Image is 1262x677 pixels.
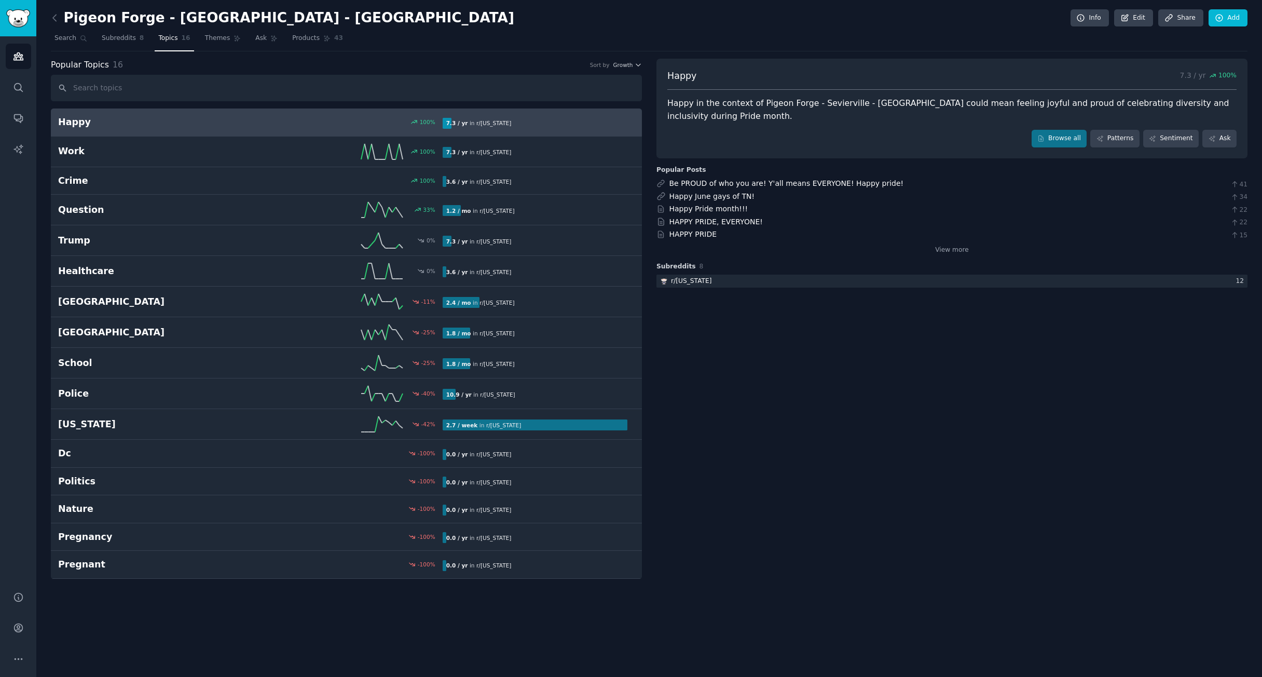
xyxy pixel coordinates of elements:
h2: Work [58,145,250,158]
a: Pregnancy-100%0.0 / yrin r/[US_STATE] [51,523,642,551]
span: r/ [US_STATE] [476,507,511,513]
span: 16 [113,60,123,70]
a: Patterns [1090,130,1139,147]
div: in [443,389,519,400]
a: Police-40%10.9 / yrin r/[US_STATE] [51,378,642,409]
a: Info [1071,9,1109,27]
div: Happy in the context of Pigeon Forge - Sevierville - [GEOGRAPHIC_DATA] could mean feeling joyful ... [667,97,1237,123]
a: Happy June gays of TN! [669,192,755,200]
h2: Crime [58,174,250,187]
div: 100 % [420,177,435,184]
b: 3.6 / yr [446,179,468,185]
span: 43 [334,34,343,43]
div: in [443,419,525,430]
div: Sort by [590,61,610,69]
div: 100 % [420,148,435,155]
span: r/ [US_STATE] [476,479,511,485]
b: 3.6 / yr [446,269,468,275]
a: Healthcare0%3.6 / yrin r/[US_STATE] [51,256,642,287]
a: Browse all [1032,130,1087,147]
span: Popular Topics [51,59,109,72]
span: Themes [205,34,230,43]
span: r/ [US_STATE] [476,120,511,126]
h2: Healthcare [58,265,250,278]
a: Trump0%7.3 / yrin r/[US_STATE] [51,225,642,256]
a: Happy Pride month!!! [669,205,748,213]
div: -100 % [418,533,435,540]
b: 0.0 / yr [446,562,468,568]
a: Search [51,30,91,51]
a: Pregnant-100%0.0 / yrin r/[US_STATE] [51,551,642,579]
div: -11 % [421,298,435,305]
span: Ask [255,34,267,43]
div: 33 % [423,206,435,213]
div: 100 % [420,118,435,126]
div: -25 % [421,359,435,367]
b: 7.3 / yr [446,238,468,245]
div: in [443,266,515,277]
span: 100 % [1218,71,1237,80]
h2: Question [58,204,250,216]
p: 7.3 / yr [1180,70,1237,83]
div: -100 % [418,561,435,568]
div: in [443,560,515,571]
img: Tennessee [660,277,667,285]
b: 10.9 / yr [446,391,472,398]
a: Topics16 [155,30,194,51]
div: in [443,358,518,369]
a: School-25%1.8 / moin r/[US_STATE] [51,348,642,378]
span: r/ [US_STATE] [479,330,514,336]
div: -42 % [421,421,435,428]
a: Share [1158,9,1203,27]
span: Topics [158,34,177,43]
span: r/ [US_STATE] [476,179,511,185]
a: HAPPY PRIDE, EVERYONE! [669,218,763,226]
b: 1.2 / mo [446,208,471,214]
h2: School [58,357,250,370]
div: in [443,176,515,187]
div: in [443,297,518,308]
a: HAPPY PRIDE [669,230,717,238]
h2: Trump [58,234,250,247]
img: GummySearch logo [6,9,30,28]
div: in [443,205,518,216]
a: Add [1209,9,1247,27]
span: 34 [1230,193,1247,202]
div: in [443,147,515,158]
h2: Happy [58,116,250,129]
a: Work100%7.3 / yrin r/[US_STATE] [51,137,642,167]
b: 7.3 / yr [446,149,468,155]
span: 41 [1230,180,1247,189]
span: r/ [US_STATE] [479,208,514,214]
span: Subreddits [656,262,696,272]
b: 2.4 / mo [446,300,471,306]
span: 15 [1230,231,1247,240]
div: in [443,236,515,247]
span: Search [54,34,76,43]
div: in [443,477,515,488]
span: r/ [US_STATE] [476,238,511,245]
span: Products [292,34,320,43]
b: 2.7 / week [446,422,478,428]
a: Edit [1114,9,1153,27]
b: 7.3 / yr [446,120,468,126]
div: -100 % [418,450,435,457]
div: in [443,328,518,338]
div: -40 % [421,390,435,397]
h2: Dc [58,447,250,460]
span: r/ [US_STATE] [476,451,511,457]
div: Popular Posts [656,166,706,175]
a: Question33%1.2 / moin r/[US_STATE] [51,195,642,225]
h2: [US_STATE] [58,418,250,431]
div: in [443,505,515,516]
div: 0 % [427,267,435,275]
span: 8 [140,34,144,43]
a: [GEOGRAPHIC_DATA]-11%2.4 / moin r/[US_STATE] [51,287,642,317]
h2: Nature [58,503,250,516]
span: Happy [667,70,696,83]
input: Search topics [51,75,642,101]
div: r/ [US_STATE] [671,277,712,286]
div: 12 [1236,277,1247,286]
span: Growth [613,61,633,69]
a: Dc-100%0.0 / yrin r/[US_STATE] [51,440,642,468]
